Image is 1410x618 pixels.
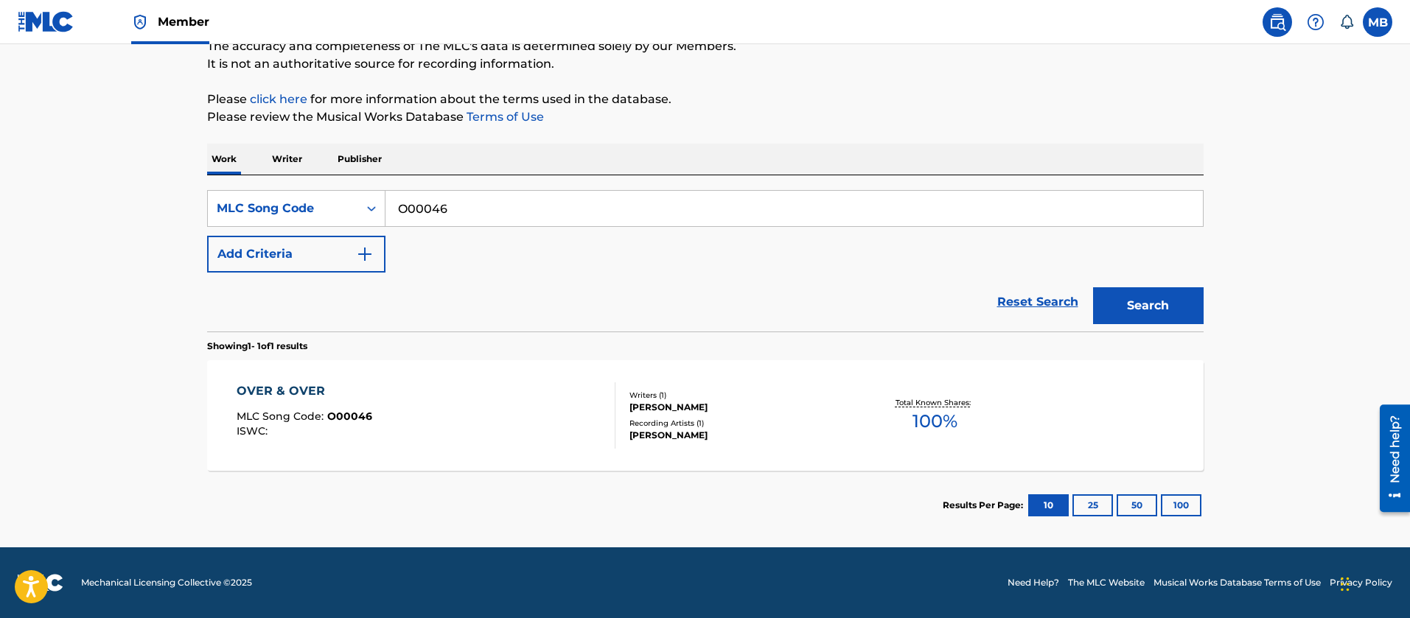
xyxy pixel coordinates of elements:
[237,410,327,423] span: MLC Song Code :
[1068,576,1145,589] a: The MLC Website
[629,418,852,429] div: Recording Artists ( 1 )
[943,499,1027,512] p: Results Per Page:
[1072,494,1113,516] button: 25
[629,401,852,414] div: [PERSON_NAME]
[207,38,1204,55] p: The accuracy and completeness of The MLC's data is determined solely by our Members.
[81,576,252,589] span: Mechanical Licensing Collective © 2025
[1307,13,1325,31] img: help
[268,144,307,175] p: Writer
[1263,7,1292,37] a: Public Search
[1117,494,1157,516] button: 50
[1369,399,1410,518] iframe: Resource Center
[356,245,374,263] img: 9d2ae6d4665cec9f34b9.svg
[250,92,307,106] a: click here
[1363,7,1392,37] div: User Menu
[1341,562,1350,606] div: Drag
[207,236,385,273] button: Add Criteria
[1028,494,1069,516] button: 10
[912,408,957,435] span: 100 %
[333,144,386,175] p: Publisher
[1154,576,1321,589] a: Musical Works Database Terms of Use
[207,340,307,353] p: Showing 1 - 1 of 1 results
[990,286,1086,318] a: Reset Search
[207,190,1204,331] form: Search Form
[1339,15,1354,29] div: Notifications
[1268,13,1286,31] img: search
[1330,576,1392,589] a: Privacy Policy
[327,410,372,423] span: O00046
[1161,494,1201,516] button: 100
[207,108,1204,126] p: Please review the Musical Works Database
[237,382,372,400] div: OVER & OVER
[158,13,209,30] span: Member
[629,390,852,401] div: Writers ( 1 )
[1301,7,1330,37] div: Help
[131,13,149,31] img: Top Rightsholder
[217,200,349,217] div: MLC Song Code
[18,11,74,32] img: MLC Logo
[207,55,1204,73] p: It is not an authoritative source for recording information.
[207,91,1204,108] p: Please for more information about the terms used in the database.
[207,360,1204,471] a: OVER & OVERMLC Song Code:O00046ISWC:Writers (1)[PERSON_NAME]Recording Artists (1)[PERSON_NAME]Tot...
[237,424,271,438] span: ISWC :
[1008,576,1059,589] a: Need Help?
[1336,547,1410,618] iframe: Chat Widget
[207,144,241,175] p: Work
[629,429,852,442] div: [PERSON_NAME]
[18,574,63,591] img: logo
[464,110,544,124] a: Terms of Use
[896,397,974,408] p: Total Known Shares:
[1093,287,1204,324] button: Search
